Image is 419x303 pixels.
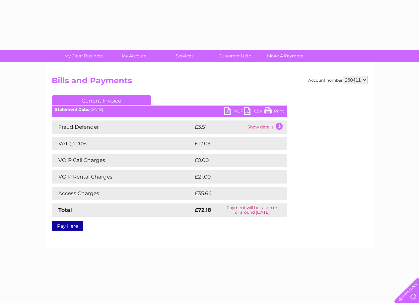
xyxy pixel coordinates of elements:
td: Fraud Defender [52,120,193,134]
h2: Bills and Payments [52,76,368,89]
a: Make A Payment [258,50,313,62]
td: VOIP Call Charges [52,154,193,167]
td: £0.00 [193,154,272,167]
div: [DATE] [52,107,287,112]
div: Account number [308,76,368,84]
td: £3.51 [193,120,246,134]
a: My Clear Business [56,50,111,62]
a: My Account [107,50,162,62]
strong: £72.18 [195,207,211,213]
td: £21.00 [193,170,273,184]
a: Customer Help [208,50,262,62]
a: PDF [224,107,244,117]
td: VAT @ 20% [52,137,193,150]
td: Show details [246,120,287,134]
a: CSV [244,107,264,117]
a: Services [157,50,212,62]
td: Payment will be taken on or around [DATE] [218,203,287,217]
td: VOIP Rental Charges [52,170,193,184]
strong: Total [58,207,72,213]
td: £35.64 [193,187,274,200]
td: Access Charges [52,187,193,200]
b: Statement Date: [55,107,89,112]
a: Print [264,107,284,117]
a: Pay Here [52,221,83,231]
td: £12.03 [193,137,273,150]
a: Current Invoice [52,95,151,105]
